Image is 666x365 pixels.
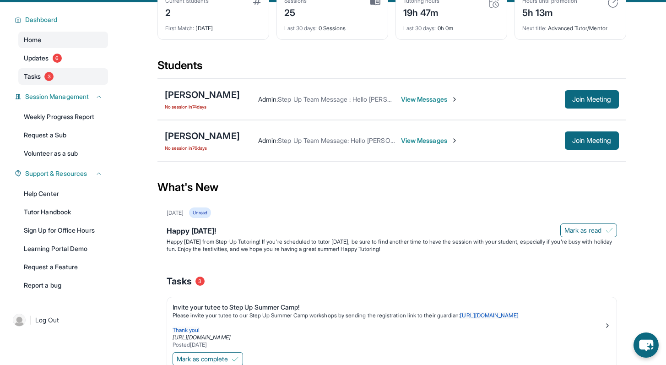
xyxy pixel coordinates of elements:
a: Request a Feature [18,259,108,275]
span: Log Out [35,316,59,325]
div: [DATE] [167,209,184,217]
span: Join Meeting [572,138,612,143]
a: Learning Portal Demo [18,240,108,257]
span: | [29,315,32,326]
a: Weekly Progress Report [18,109,108,125]
span: Updates [24,54,49,63]
a: Sign Up for Office Hours [18,222,108,239]
div: Invite your tutee to Step Up Summer Camp! [173,303,604,312]
a: Home [18,32,108,48]
a: |Log Out [9,310,108,330]
a: Tutor Handbook [18,204,108,220]
span: Join Meeting [572,97,612,102]
span: Last 30 days : [403,25,436,32]
span: Next title : [522,25,547,32]
div: Posted [DATE] [173,341,604,349]
span: 3 [195,277,205,286]
span: View Messages [401,136,458,145]
a: Request a Sub [18,127,108,143]
p: Happy [DATE] from Step-Up Tutoring! If you're scheduled to tutor [DATE], be sure to find another ... [167,238,617,253]
span: Last 30 days : [284,25,317,32]
img: user-img [13,314,26,327]
img: Chevron-Right [451,137,458,144]
span: 6 [53,54,62,63]
button: Dashboard [22,15,103,24]
div: Unread [189,207,211,218]
div: [DATE] [165,19,261,32]
span: Admin : [258,95,278,103]
div: 0 Sessions [284,19,380,32]
div: 19h 47m [403,5,440,19]
a: Volunteer as a sub [18,145,108,162]
button: Support & Resources [22,169,103,178]
button: Join Meeting [565,90,619,109]
a: [URL][DOMAIN_NAME] [460,312,518,319]
span: Mark as complete [177,354,228,364]
span: Mark as read [564,226,602,235]
span: View Messages [401,95,458,104]
div: What's New [157,167,626,207]
button: Mark as read [560,223,617,237]
div: [PERSON_NAME] [165,130,240,142]
a: Updates6 [18,50,108,66]
span: 3 [44,72,54,81]
div: 0h 0m [403,19,499,32]
span: Thank you! [173,327,200,333]
span: No session in 76 days [165,144,240,152]
img: Mark as complete [232,355,239,363]
span: Dashboard [25,15,58,24]
div: 25 [284,5,307,19]
span: First Match : [165,25,195,32]
div: Advanced Tutor/Mentor [522,19,618,32]
span: No session in 74 days [165,103,240,110]
div: 2 [165,5,209,19]
button: Join Meeting [565,131,619,150]
a: Tasks3 [18,68,108,85]
span: Session Management [25,92,89,101]
div: Happy [DATE]! [167,225,617,238]
div: Students [157,58,626,78]
a: Report a bug [18,277,108,294]
div: [PERSON_NAME] [165,88,240,101]
span: Tasks [24,72,41,81]
span: Tasks [167,275,192,288]
p: Please invite your tutee to our Step Up Summer Camp workshops by sending the registration link to... [173,312,604,319]
img: Chevron-Right [451,96,458,103]
span: Home [24,35,41,44]
button: Session Management [22,92,103,101]
span: Support & Resources [25,169,87,178]
span: Admin : [258,136,278,144]
button: chat-button [634,332,659,358]
a: Invite your tutee to Step Up Summer Camp!Please invite your tutee to our Step Up Summer Camp work... [167,297,617,350]
div: 5h 13m [522,5,577,19]
a: Help Center [18,185,108,202]
a: [URL][DOMAIN_NAME] [173,334,231,341]
img: Mark as read [606,227,613,234]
